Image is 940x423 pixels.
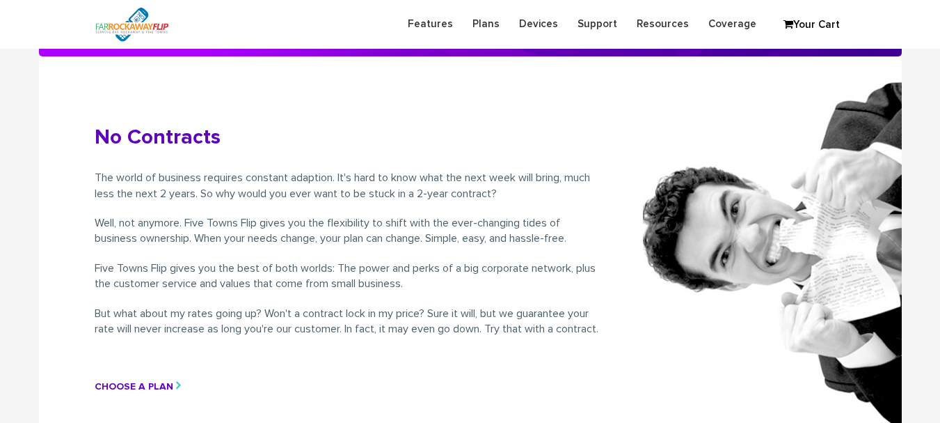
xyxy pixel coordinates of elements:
[568,10,627,38] a: Support
[95,170,600,201] p: The world of business requires constant adaption. It's hard to know what the next week will bring...
[699,10,766,38] a: Coverage
[776,15,846,36] a: Your Cart
[95,215,600,247] p: Well, not anymore. Five Towns Flip gives you the flexibility to shift with the ever-changing tide...
[95,306,600,337] p: But what about my rates going up? Won't a contract lock in my price? Sure it will, but we guarant...
[173,380,183,390] i: >
[95,378,183,394] a: Choose a Plan>
[95,261,600,292] p: Five Towns Flip gives you the best of both worlds: The power and perks of a big corporate network...
[463,10,509,38] a: Plans
[509,10,568,38] a: Devices
[95,126,600,149] h3: No Contracts
[398,10,463,38] a: Features
[627,10,699,38] a: Resources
